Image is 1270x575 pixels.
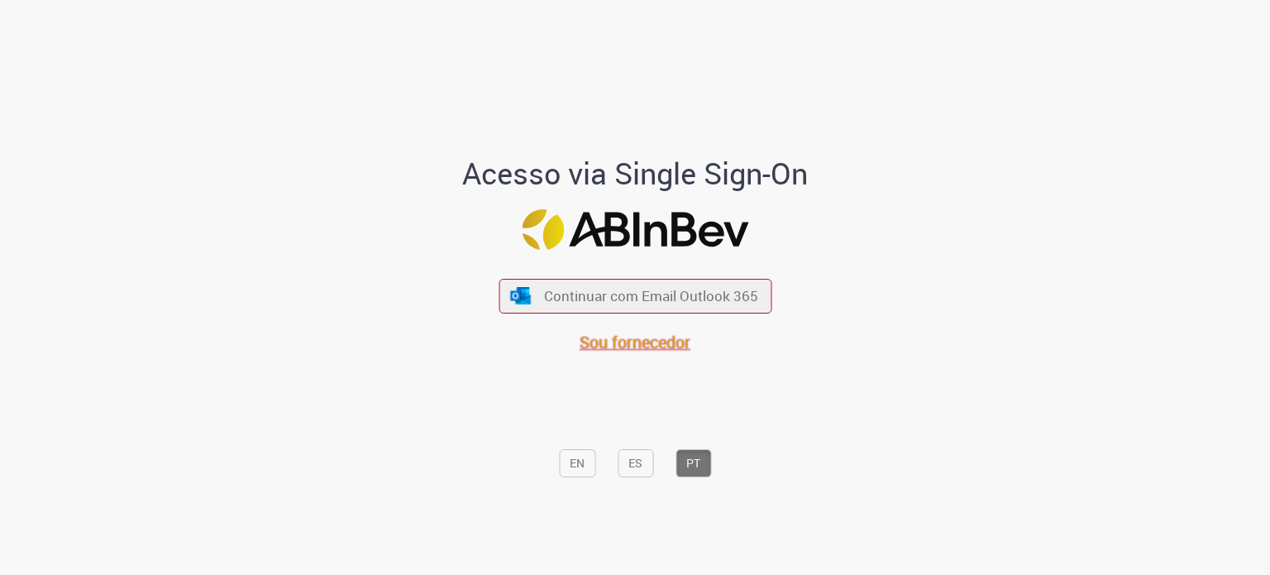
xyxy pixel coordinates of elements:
button: ES [618,449,653,477]
span: Continuar com Email Outlook 365 [544,286,758,305]
a: Sou fornecedor [580,331,690,353]
button: ícone Azure/Microsoft 360 Continuar com Email Outlook 365 [499,279,771,313]
button: PT [676,449,711,477]
img: Logo ABInBev [522,209,748,250]
h1: Acesso via Single Sign-On [406,157,865,190]
button: EN [559,449,595,477]
img: ícone Azure/Microsoft 360 [509,287,532,304]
